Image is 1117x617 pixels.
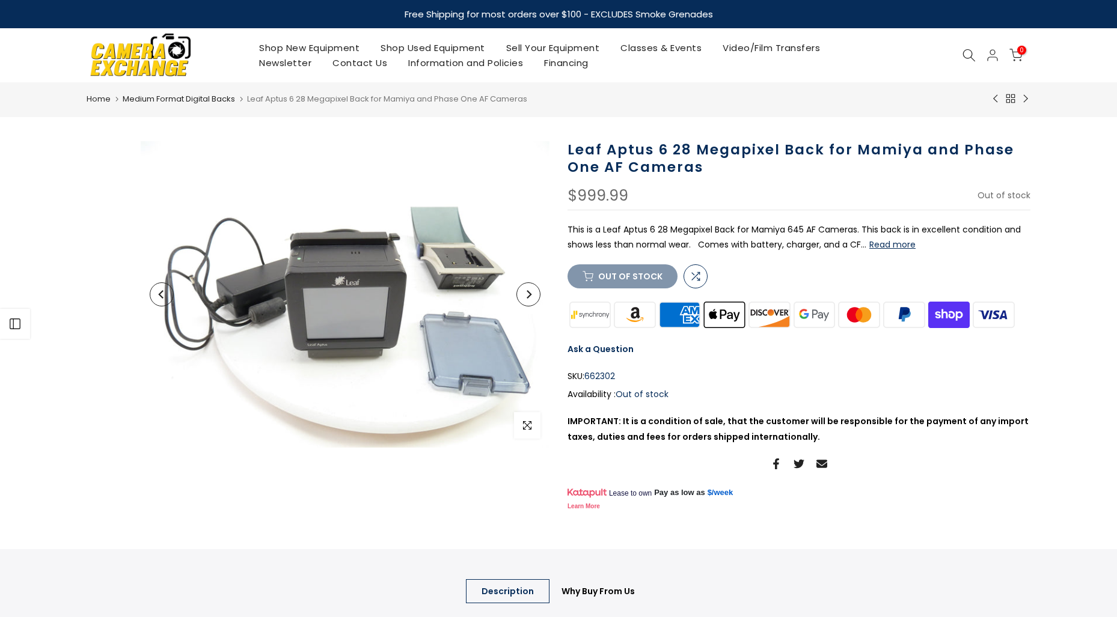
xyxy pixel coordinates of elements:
a: Home [87,93,111,105]
img: american express [657,300,702,330]
button: Read more [869,239,916,250]
span: Leaf Aptus 6 28 Megapixel Back for Mamiya and Phase One AF Cameras [247,93,527,105]
a: Description [466,579,549,603]
h1: Leaf Aptus 6 28 Megapixel Back for Mamiya and Phase One AF Cameras [568,141,1030,176]
button: Previous [150,282,174,306]
div: SKU: [568,369,1030,384]
a: Shop New Equipment [249,40,370,55]
img: paypal [882,300,927,330]
a: Share on Twitter [794,457,804,471]
div: Availability : [568,387,1030,402]
a: 0 [1009,49,1023,62]
p: This is a Leaf Aptus 6 28 Megapixel Back for Mamiya 645 AF Cameras. This back is in excellent con... [568,222,1030,252]
div: $999.99 [568,188,628,204]
a: Shop Used Equipment [370,40,496,55]
img: visa [972,300,1017,330]
img: discover [747,300,792,330]
a: Video/Film Transfers [712,40,831,55]
span: Pay as low as [654,487,705,498]
img: apple pay [702,300,747,330]
a: Learn More [568,503,600,509]
a: Share on Facebook [771,457,782,471]
button: Next [516,282,540,306]
span: 0 [1017,46,1026,55]
span: Out of stock [616,388,669,400]
a: Contact Us [322,55,398,70]
a: Classes & Events [610,40,712,55]
img: shopify pay [926,300,972,330]
a: Medium Format Digital Backs [123,93,235,105]
a: Newsletter [249,55,322,70]
img: amazon payments [613,300,658,330]
a: Sell Your Equipment [495,40,610,55]
img: synchrony [568,300,613,330]
span: Lease to own [609,488,652,498]
a: Why Buy From Us [546,579,650,603]
a: $/week [708,487,733,498]
img: google pay [792,300,837,330]
a: Financing [534,55,599,70]
strong: Free Shipping for most orders over $100 - EXCLUDES Smoke Grenades [405,8,713,20]
a: Ask a Question [568,343,634,355]
img: master [837,300,882,330]
a: Share on Email [816,457,827,471]
a: Information and Policies [398,55,534,70]
strong: IMPORTANT: It is a condition of sale, that the customer will be responsible for the payment of an... [568,415,1029,442]
span: 662302 [584,369,615,384]
img: Leaf Aptus 65 28 Megapixel Back for Mamiya and Phase One AF Cameras Medium Format Equipment - Med... [141,141,549,448]
span: Out of stock [978,189,1030,201]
